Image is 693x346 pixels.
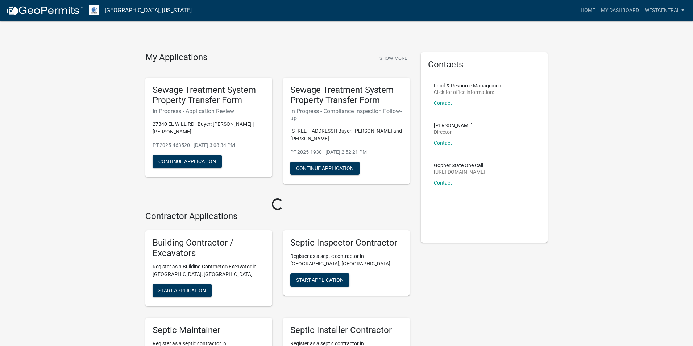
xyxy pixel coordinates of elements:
[290,148,403,156] p: PT-2025-1930 - [DATE] 2:52:21 PM
[290,85,403,106] h5: Sewage Treatment System Property Transfer Form
[434,180,452,186] a: Contact
[158,287,206,293] span: Start Application
[105,4,192,17] a: [GEOGRAPHIC_DATA], [US_STATE]
[290,162,360,175] button: Continue Application
[290,325,403,335] h5: Septic Installer Contractor
[434,90,503,95] p: Click for office information:
[434,140,452,146] a: Contact
[153,120,265,136] p: 27340 EL WILL RD | Buyer: [PERSON_NAME] | [PERSON_NAME]
[89,5,99,15] img: Otter Tail County, Minnesota
[642,4,687,17] a: westcentral
[598,4,642,17] a: My Dashboard
[145,211,410,222] h4: Contractor Applications
[153,108,265,115] h6: In Progress - Application Review
[434,100,452,106] a: Contact
[290,238,403,248] h5: Septic Inspector Contractor
[153,284,212,297] button: Start Application
[290,108,403,121] h6: In Progress - Compliance Inspection Follow-up
[377,52,410,64] button: Show More
[153,85,265,106] h5: Sewage Treatment System Property Transfer Form
[434,123,473,128] p: [PERSON_NAME]
[153,155,222,168] button: Continue Application
[153,238,265,259] h5: Building Contractor / Excavators
[153,141,265,149] p: PT-2025-463520 - [DATE] 3:08:34 PM
[153,263,265,278] p: Register as a Building Contractor/Excavator in [GEOGRAPHIC_DATA], [GEOGRAPHIC_DATA]
[290,273,349,287] button: Start Application
[578,4,598,17] a: Home
[153,325,265,335] h5: Septic Maintainer
[434,83,503,88] p: Land & Resource Management
[434,169,485,174] p: [URL][DOMAIN_NAME]
[290,252,403,268] p: Register as a septic contractor in [GEOGRAPHIC_DATA], [GEOGRAPHIC_DATA]
[296,277,344,283] span: Start Application
[428,59,540,70] h5: Contacts
[434,129,473,135] p: Director
[290,127,403,143] p: [STREET_ADDRESS] | Buyer: [PERSON_NAME] and [PERSON_NAME]
[434,163,485,168] p: Gopher State One Call
[145,52,207,63] h4: My Applications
